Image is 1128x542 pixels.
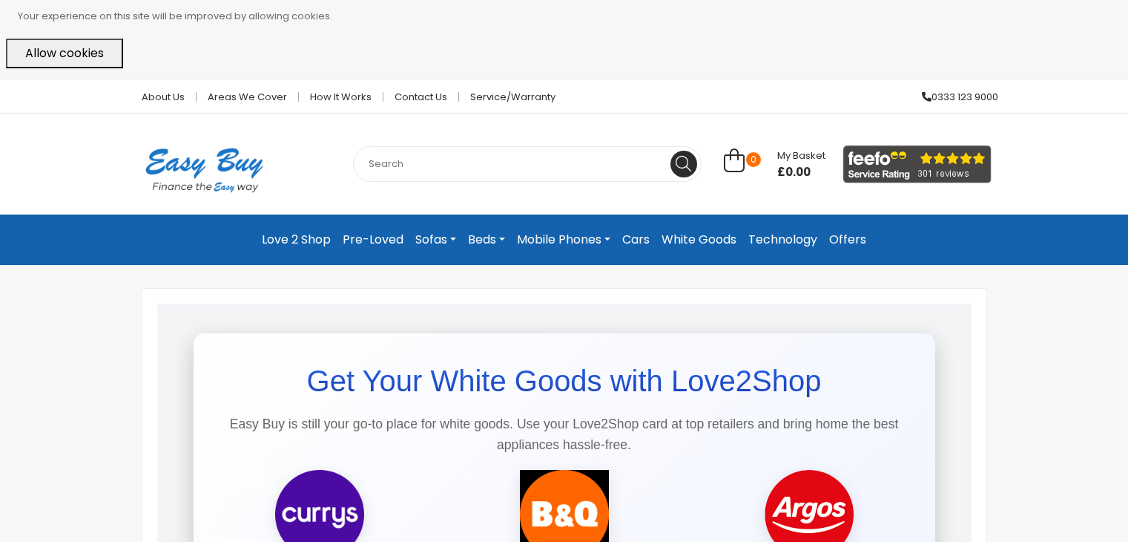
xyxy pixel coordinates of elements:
a: Contact Us [383,92,459,102]
a: Service/Warranty [459,92,555,102]
button: Allow cookies [6,39,123,68]
span: My Basket [777,148,825,163]
h1: Get Your White Goods with Love2Shop [208,363,920,399]
a: How it works [299,92,383,102]
a: Offers [823,226,872,253]
a: Sofas [409,226,462,253]
a: Areas we cover [197,92,299,102]
img: feefo_logo [843,146,992,183]
a: Pre-Loved [337,226,409,253]
span: 0 [746,152,761,167]
p: Your experience on this site will be improved by allowing cookies. [18,6,1122,27]
img: Easy Buy [131,128,278,212]
a: 0333 123 9000 [911,92,998,102]
input: Search [353,146,702,182]
a: Love 2 Shop [256,226,337,253]
a: Technology [742,226,823,253]
p: Easy Buy is still your go-to place for white goods. Use your Love2Shop card at top retailers and ... [208,414,920,455]
a: Cars [616,226,656,253]
span: £0.00 [777,165,825,180]
a: About Us [131,92,197,102]
a: Beds [462,226,511,253]
a: Mobile Phones [511,226,616,253]
a: 0 My Basket £0.00 [724,157,825,174]
a: White Goods [656,226,742,253]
